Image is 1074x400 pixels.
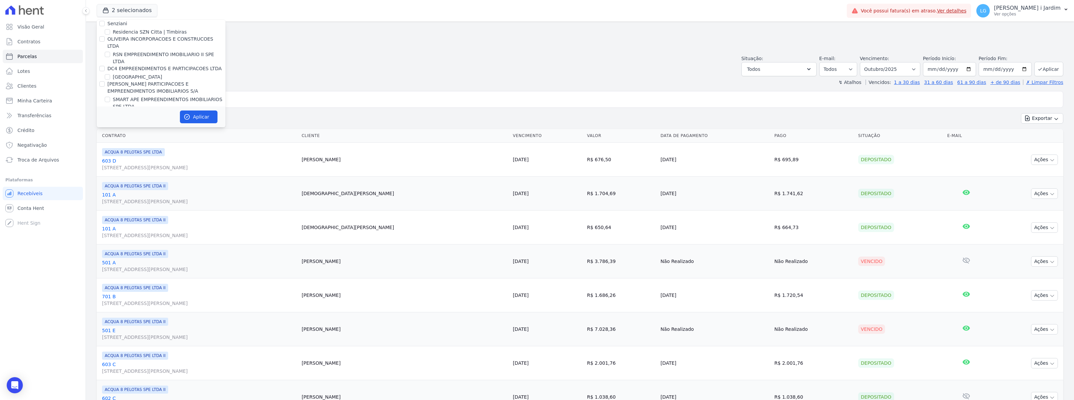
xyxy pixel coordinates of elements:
[741,62,817,76] button: Todos
[102,225,296,239] a: 101 A[STREET_ADDRESS][PERSON_NAME]
[17,68,30,75] span: Lotes
[102,266,296,273] span: [STREET_ADDRESS][PERSON_NAME]
[513,259,529,264] a: [DATE]
[658,312,772,346] td: Não Realizado
[102,216,168,224] span: ACQUA 8 PELOTAS SPE LTDA II
[3,79,83,93] a: Clientes
[107,36,213,49] label: OLIVEIRA INCORPORACOES E CONSTRUCOES LTDA
[3,20,83,34] a: Visão Geral
[113,29,187,36] label: Residencia SZN Citta | Timbiras
[102,191,296,205] a: 101 A[STREET_ADDRESS][PERSON_NAME]
[102,284,168,292] span: ACQUA 8 PELOTAS SPE LTDA II
[741,56,763,61] label: Situação:
[17,127,35,134] span: Crédito
[858,223,894,232] div: Depositado
[861,7,967,14] span: Você possui fatura(s) em atraso.
[990,80,1020,85] a: + de 90 dias
[979,55,1032,62] label: Período Fim:
[944,129,988,143] th: E-mail
[858,155,894,164] div: Depositado
[102,352,168,360] span: ACQUA 8 PELOTAS SPE LTDA II
[1031,290,1058,301] button: Ações
[102,293,296,307] a: 701 B[STREET_ADDRESS][PERSON_NAME]
[17,97,52,104] span: Minha Carteira
[180,110,217,123] button: Aplicar
[102,250,168,258] span: ACQUA 8 PELOTAS SPE LTDA II
[107,81,198,94] label: [PERSON_NAME] PARTICIPACOES E EMPREENDIMENTOS IMOBILIARIOS S/A
[97,4,157,17] button: 2 selecionados
[866,80,891,85] label: Vencidos:
[299,177,510,211] td: [DEMOGRAPHIC_DATA][PERSON_NAME]
[5,176,80,184] div: Plataformas
[858,291,894,300] div: Depositado
[658,346,772,380] td: [DATE]
[17,24,44,30] span: Visão Geral
[1023,80,1063,85] a: ✗ Limpar Filtros
[1031,358,1058,368] button: Ações
[658,245,772,278] td: Não Realizado
[17,190,43,197] span: Recebíveis
[513,394,529,400] a: [DATE]
[980,8,986,13] span: LG
[102,334,296,341] span: [STREET_ADDRESS][PERSON_NAME]
[107,21,127,26] label: Senziani
[747,65,760,73] span: Todos
[3,35,83,48] a: Contratos
[102,327,296,341] a: 501 E[STREET_ADDRESS][PERSON_NAME]
[513,326,529,332] a: [DATE]
[17,112,51,119] span: Transferências
[937,8,967,13] a: Ver detalhes
[102,164,296,171] span: [STREET_ADDRESS][PERSON_NAME]
[17,38,40,45] span: Contratos
[3,202,83,215] a: Conta Hent
[3,187,83,200] a: Recebíveis
[3,124,83,137] a: Crédito
[923,56,956,61] label: Período Inicío:
[858,257,885,266] div: Vencido
[838,80,861,85] label: ↯ Atalhos
[772,245,855,278] td: Não Realizado
[513,225,529,230] a: [DATE]
[17,157,59,163] span: Troca de Arquivos
[513,191,529,196] a: [DATE]
[994,11,1061,17] p: Ver opções
[658,129,772,143] th: Data de Pagamento
[584,177,658,211] td: R$ 1.704,69
[772,129,855,143] th: Pago
[299,211,510,245] td: [DEMOGRAPHIC_DATA][PERSON_NAME]
[299,143,510,177] td: [PERSON_NAME]
[299,129,510,143] th: Cliente
[7,377,23,393] div: Open Intercom Messenger
[17,83,36,89] span: Clientes
[658,143,772,177] td: [DATE]
[3,64,83,78] a: Lotes
[1031,154,1058,165] button: Ações
[772,346,855,380] td: R$ 2.001,76
[1021,113,1063,124] button: Exportar
[102,300,296,307] span: [STREET_ADDRESS][PERSON_NAME]
[819,56,836,61] label: E-mail:
[1031,324,1058,335] button: Ações
[113,74,162,81] label: [GEOGRAPHIC_DATA]
[102,361,296,374] a: 603 C[STREET_ADDRESS][PERSON_NAME]
[584,143,658,177] td: R$ 676,50
[772,211,855,245] td: R$ 664,73
[17,142,47,148] span: Negativação
[299,245,510,278] td: [PERSON_NAME]
[957,80,986,85] a: 61 a 90 dias
[510,129,584,143] th: Vencimento
[102,148,165,156] span: ACQUA 8 PELOTAS SPE LTDA
[107,66,222,71] label: DC4 EMPREENDIMENTOS E PARTICIPACOES LTDA
[513,293,529,298] a: [DATE]
[1034,62,1063,76] button: Aplicar
[858,189,894,198] div: Depositado
[3,138,83,152] a: Negativação
[658,177,772,211] td: [DATE]
[3,153,83,167] a: Troca de Arquivos
[102,368,296,374] span: [STREET_ADDRESS][PERSON_NAME]
[113,96,226,110] label: SMART APE EMPREENDIMENTOS IMOBILIARIOS SPE LTDA
[924,80,953,85] a: 31 a 60 dias
[102,386,168,394] span: ACQUA 8 PELOTAS SPE LTDA II
[513,360,529,366] a: [DATE]
[1031,188,1058,199] button: Ações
